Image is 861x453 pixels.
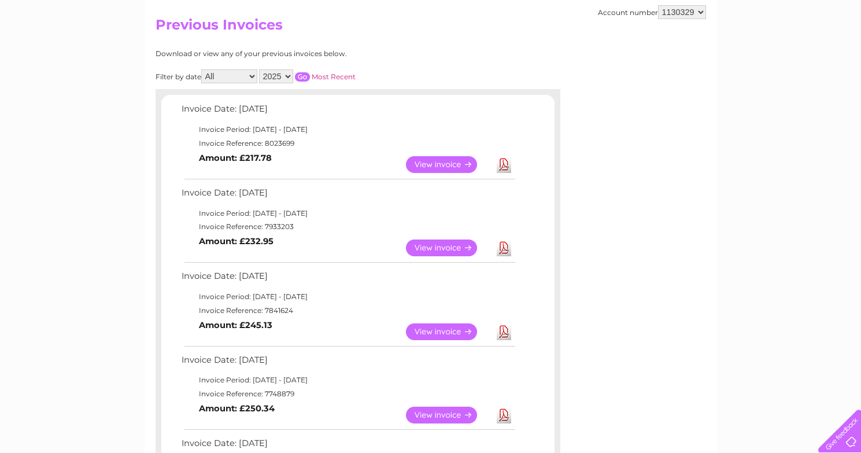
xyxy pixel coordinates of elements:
[179,137,517,150] td: Invoice Reference: 8023699
[406,323,491,340] a: View
[497,407,511,423] a: Download
[199,320,272,330] b: Amount: £245.13
[179,268,517,290] td: Invoice Date: [DATE]
[719,49,753,58] a: Telecoms
[156,69,459,83] div: Filter by date
[158,6,704,56] div: Clear Business is a trading name of Verastar Limited (registered in [GEOGRAPHIC_DATA] No. 3667643...
[760,49,777,58] a: Blog
[497,156,511,173] a: Download
[823,49,850,58] a: Log out
[179,123,517,137] td: Invoice Period: [DATE] - [DATE]
[199,236,274,246] b: Amount: £232.95
[497,323,511,340] a: Download
[30,30,89,65] img: logo.png
[179,290,517,304] td: Invoice Period: [DATE] - [DATE]
[598,5,706,19] div: Account number
[686,49,712,58] a: Energy
[179,352,517,374] td: Invoice Date: [DATE]
[179,185,517,207] td: Invoice Date: [DATE]
[406,407,491,423] a: View
[179,373,517,387] td: Invoice Period: [DATE] - [DATE]
[179,387,517,401] td: Invoice Reference: 7748879
[156,17,706,39] h2: Previous Invoices
[199,153,272,163] b: Amount: £217.78
[312,72,356,81] a: Most Recent
[199,403,275,414] b: Amount: £250.34
[497,240,511,256] a: Download
[179,220,517,234] td: Invoice Reference: 7933203
[406,240,491,256] a: View
[179,101,517,123] td: Invoice Date: [DATE]
[784,49,812,58] a: Contact
[156,50,459,58] div: Download or view any of your previous invoices below.
[179,207,517,220] td: Invoice Period: [DATE] - [DATE]
[179,304,517,318] td: Invoice Reference: 7841624
[657,49,679,58] a: Water
[406,156,491,173] a: View
[643,6,723,20] a: 0333 014 3131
